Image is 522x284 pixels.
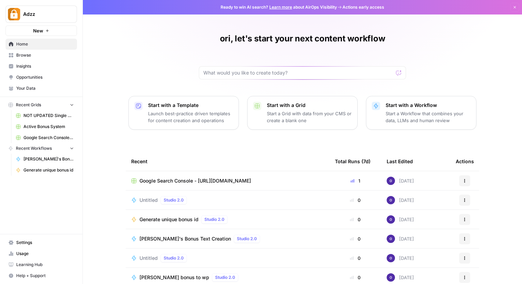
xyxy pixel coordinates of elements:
[23,112,74,119] span: NOT UPDATED Single Bonus Creation
[6,100,77,110] button: Recent Grids
[387,235,414,243] div: [DATE]
[131,152,324,171] div: Recent
[366,96,476,130] button: Start with a WorkflowStart a Workflow that combines your data, LLMs and human review
[387,254,395,262] img: c47u9ku7g2b7umnumlgy64eel5a2
[6,61,77,72] a: Insights
[6,237,77,248] a: Settings
[131,273,324,282] a: [PERSON_NAME] bonus to wpStudio 2.0
[269,4,292,10] a: Learn more
[6,248,77,259] a: Usage
[13,121,77,132] a: Active Bonus System
[139,177,251,184] span: Google Search Console - [URL][DOMAIN_NAME]
[139,274,209,281] span: [PERSON_NAME] bonus to wp
[164,255,184,261] span: Studio 2.0
[148,102,233,109] p: Start with a Template
[148,110,233,124] p: Launch best-practice driven templates for content creation and operations
[139,216,199,223] span: Generate unique bonus id
[387,254,414,262] div: [DATE]
[16,262,74,268] span: Learning Hub
[335,197,376,204] div: 0
[139,255,158,262] span: Untitled
[23,124,74,130] span: Active Bonus System
[128,96,239,130] button: Start with a TemplateLaunch best-practice driven templates for content creation and operations
[221,4,337,10] span: Ready to win AI search? about AirOps Visibility
[387,273,414,282] div: [DATE]
[16,251,74,257] span: Usage
[215,274,235,281] span: Studio 2.0
[16,52,74,58] span: Browse
[342,4,384,10] span: Actions early access
[386,110,471,124] p: Start a Workflow that combines your data, LLMs and human review
[335,255,376,262] div: 0
[33,27,43,34] span: New
[131,215,324,224] a: Generate unique bonus idStudio 2.0
[220,33,385,44] h1: ori, let's start your next content workflow
[387,215,414,224] div: [DATE]
[16,41,74,47] span: Home
[131,254,324,262] a: UntitledStudio 2.0
[335,177,376,184] div: 1
[16,273,74,279] span: Help + Support
[23,156,74,162] span: [PERSON_NAME]'s Bonus Text Creation ARABIC
[335,235,376,242] div: 0
[164,197,184,203] span: Studio 2.0
[131,177,324,184] a: Google Search Console - [URL][DOMAIN_NAME]
[456,152,474,171] div: Actions
[8,8,20,20] img: Adzz Logo
[6,270,77,281] button: Help + Support
[387,196,395,204] img: c47u9ku7g2b7umnumlgy64eel5a2
[335,216,376,223] div: 0
[237,236,257,242] span: Studio 2.0
[23,135,74,141] span: Google Search Console - [URL][DOMAIN_NAME]
[139,235,231,242] span: [PERSON_NAME]'s Bonus Text Creation
[139,197,158,204] span: Untitled
[23,167,74,173] span: Generate unique bonus id
[6,72,77,83] a: Opportunities
[16,239,74,246] span: Settings
[387,152,413,171] div: Last Edited
[13,110,77,121] a: NOT UPDATED Single Bonus Creation
[16,102,41,108] span: Recent Grids
[335,274,376,281] div: 0
[6,83,77,94] a: Your Data
[13,132,77,143] a: Google Search Console - [URL][DOMAIN_NAME]
[267,102,352,109] p: Start with a Grid
[335,152,370,171] div: Total Runs (7d)
[16,63,74,69] span: Insights
[267,110,352,124] p: Start a Grid with data from your CMS or create a blank one
[131,235,324,243] a: [PERSON_NAME]'s Bonus Text CreationStudio 2.0
[204,216,224,223] span: Studio 2.0
[16,145,52,151] span: Recent Workflows
[387,273,395,282] img: c47u9ku7g2b7umnumlgy64eel5a2
[13,165,77,176] a: Generate unique bonus id
[247,96,358,130] button: Start with a GridStart a Grid with data from your CMS or create a blank one
[387,235,395,243] img: c47u9ku7g2b7umnumlgy64eel5a2
[387,177,395,185] img: c47u9ku7g2b7umnumlgy64eel5a2
[6,143,77,154] button: Recent Workflows
[386,102,471,109] p: Start with a Workflow
[6,26,77,36] button: New
[13,154,77,165] a: [PERSON_NAME]'s Bonus Text Creation ARABIC
[16,85,74,91] span: Your Data
[387,177,414,185] div: [DATE]
[131,196,324,204] a: UntitledStudio 2.0
[387,215,395,224] img: c47u9ku7g2b7umnumlgy64eel5a2
[387,196,414,204] div: [DATE]
[6,50,77,61] a: Browse
[23,11,65,18] span: Adzz
[203,69,393,76] input: What would you like to create today?
[6,259,77,270] a: Learning Hub
[16,74,74,80] span: Opportunities
[6,39,77,50] a: Home
[6,6,77,23] button: Workspace: Adzz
